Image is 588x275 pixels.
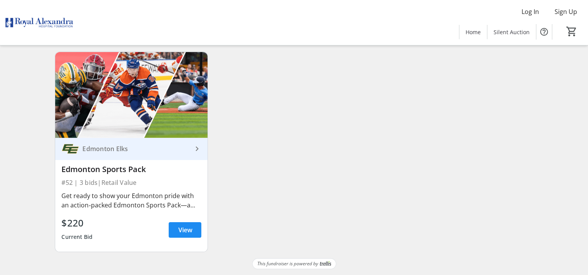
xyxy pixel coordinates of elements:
[494,28,530,36] span: Silent Auction
[515,5,545,18] button: Log In
[459,25,487,39] a: Home
[61,165,201,174] div: Edmonton Sports Pack
[79,145,192,153] div: Edmonton Elks
[320,261,331,266] img: Trellis Logo
[169,222,201,238] a: View
[61,216,92,230] div: $220
[61,177,201,188] div: #52 | 3 bids | Retail Value
[55,138,208,160] a: Edmonton ElksEdmonton Elks
[522,7,539,16] span: Log In
[536,24,552,40] button: Help
[466,28,481,36] span: Home
[555,7,577,16] span: Sign Up
[565,24,579,38] button: Cart
[548,5,583,18] button: Sign Up
[192,144,201,153] mat-icon: keyboard_arrow_right
[178,225,192,235] span: View
[5,3,74,42] img: Royal Alexandra Hospital Foundation's Logo
[61,191,201,210] div: Get ready to show your Edmonton pride with an action‑packed Edmonton Sports Pack—a dream for any ...
[487,25,536,39] a: Silent Auction
[61,140,79,158] img: Edmonton Elks
[55,52,208,138] img: Edmonton Sports Pack
[61,230,92,244] div: Current Bid
[257,260,318,267] span: This fundraiser is powered by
